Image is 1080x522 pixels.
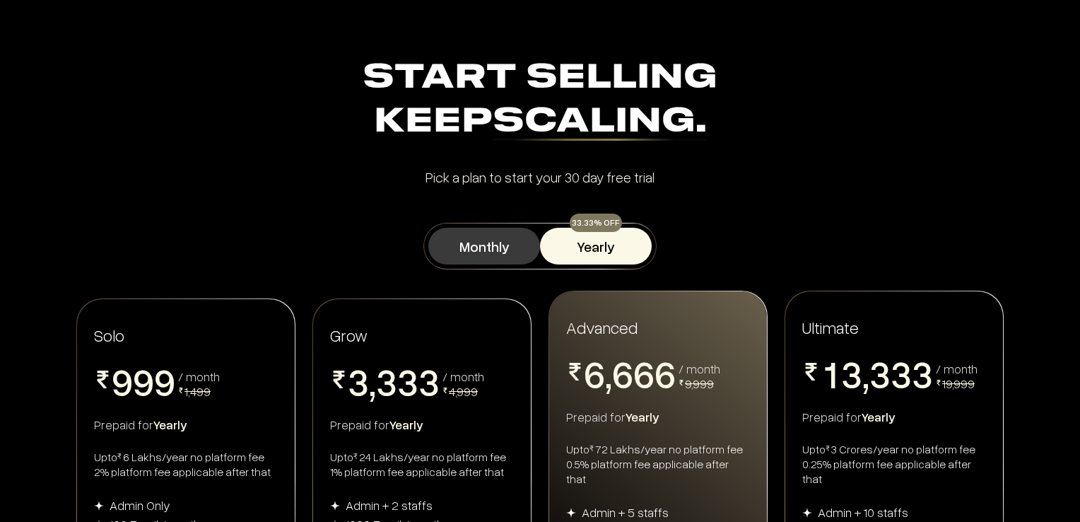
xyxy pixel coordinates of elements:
img: img [566,508,576,518]
div: Scaling. [493,105,707,141]
span: 4 [348,400,369,439]
span: 3 [348,362,369,400]
img: img [330,501,340,511]
span: 1,499 [184,383,211,399]
sup: ₹ [117,451,122,461]
span: Solo [94,325,124,345]
span: 6 [655,354,676,393]
span: 6 [584,354,605,393]
span: 9 [112,362,133,400]
span: Yearly [153,417,187,432]
sup: ₹ [589,443,594,453]
div: Admin + 5 staffs [582,504,669,521]
div: Admin + 10 staffs [818,504,908,521]
span: Yearly [626,409,659,424]
img: img [802,508,812,518]
span: 3 [841,354,862,393]
span: Advanced [566,316,638,338]
div: Admin + 2 staffs [346,497,433,514]
img: pricing-rupee [330,371,348,388]
div: / month [936,362,978,375]
span: , [862,354,869,397]
span: , [605,354,612,397]
img: pricing-rupee [679,380,684,385]
span: 4 [869,393,891,431]
span: 4 [912,393,933,431]
div: Keep [82,100,998,144]
span: 7 [584,393,605,431]
img: pricing-rupee [802,363,820,381]
div: Pick a plan to start your 30 day free trial [82,170,998,184]
div: Prepaid for [566,408,750,425]
span: Yearly [862,409,896,424]
span: 9,999 [685,376,714,391]
button: Yearly [540,228,652,265]
div: Prepaid for [802,408,986,425]
span: 4 [891,393,912,431]
span: 6 [612,354,633,393]
span: Grow [330,325,368,345]
span: 4 [397,400,418,439]
div: / month [442,370,484,383]
span: 3 [376,362,397,400]
img: img [94,501,104,511]
div: Upto 24 Lakhs/year no platform fee 1% platform fee applicable after that [330,450,514,480]
img: pricing-rupee [936,380,941,385]
span: 4 [418,400,440,439]
span: 4 [841,393,862,431]
span: 9 [133,362,154,400]
span: 3 [891,354,912,393]
img: pricing-rupee [442,388,448,393]
span: 7 [633,393,655,431]
sup: ₹ [353,451,358,461]
sup: ₹ [826,443,830,453]
span: 9 [154,362,175,400]
span: 4 [376,400,397,439]
span: 3 [869,354,891,393]
span: 7 [655,393,676,431]
span: 3 [397,362,418,400]
span: 2 [820,393,841,431]
div: Upto 72 Lakhs/year no platform fee 0.5% platform fee applicable after that [566,442,750,487]
span: 3 [418,362,440,400]
div: Admin Only [110,497,170,514]
span: 6 [633,354,655,393]
span: 1 [820,354,841,393]
span: , [369,362,376,405]
div: Prepaid for [330,416,514,433]
div: Prepaid for [94,416,278,433]
img: pricing-rupee [566,363,584,381]
span: 4,999 [449,383,478,399]
span: Ultimate [802,316,859,338]
span: Yearly [389,417,423,432]
div: 33.33% OFF [570,214,622,232]
div: Upto 6 Lakhs/year no platform fee 2% platform fee applicable after that [94,450,278,480]
div: / month [178,370,220,383]
img: pricing-rupee [94,371,112,388]
span: 19,999 [942,376,975,391]
span: 7 [612,393,633,431]
button: Monthly [428,228,540,265]
div: Start Selling [82,57,998,144]
div: Upto 3 Crores/year no platform fee 0.25% platform fee applicable after that [802,442,986,487]
div: / month [679,362,720,375]
img: pricing-rupee [178,388,184,393]
span: 3 [912,354,933,393]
